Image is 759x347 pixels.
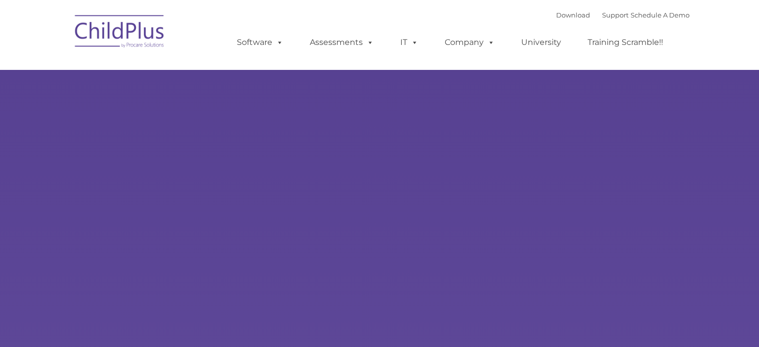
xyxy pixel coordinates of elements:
[602,11,629,19] a: Support
[556,11,590,19] a: Download
[390,32,428,52] a: IT
[578,32,673,52] a: Training Scramble!!
[556,11,690,19] font: |
[631,11,690,19] a: Schedule A Demo
[300,32,384,52] a: Assessments
[511,32,571,52] a: University
[435,32,505,52] a: Company
[227,32,293,52] a: Software
[70,8,170,58] img: ChildPlus by Procare Solutions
